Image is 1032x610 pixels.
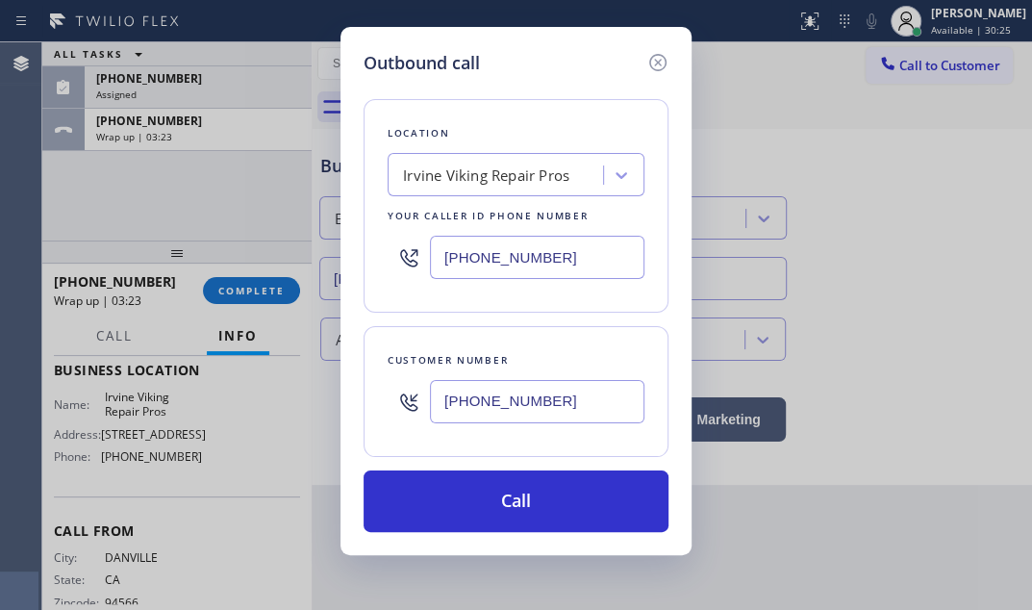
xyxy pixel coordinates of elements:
div: Location [388,123,644,143]
input: (123) 456-7890 [430,380,644,423]
div: Customer number [388,350,644,370]
h5: Outbound call [364,50,480,76]
button: Call [364,470,668,532]
input: (123) 456-7890 [430,236,644,279]
div: Your caller id phone number [388,206,644,226]
div: Irvine Viking Repair Pros [403,165,569,187]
